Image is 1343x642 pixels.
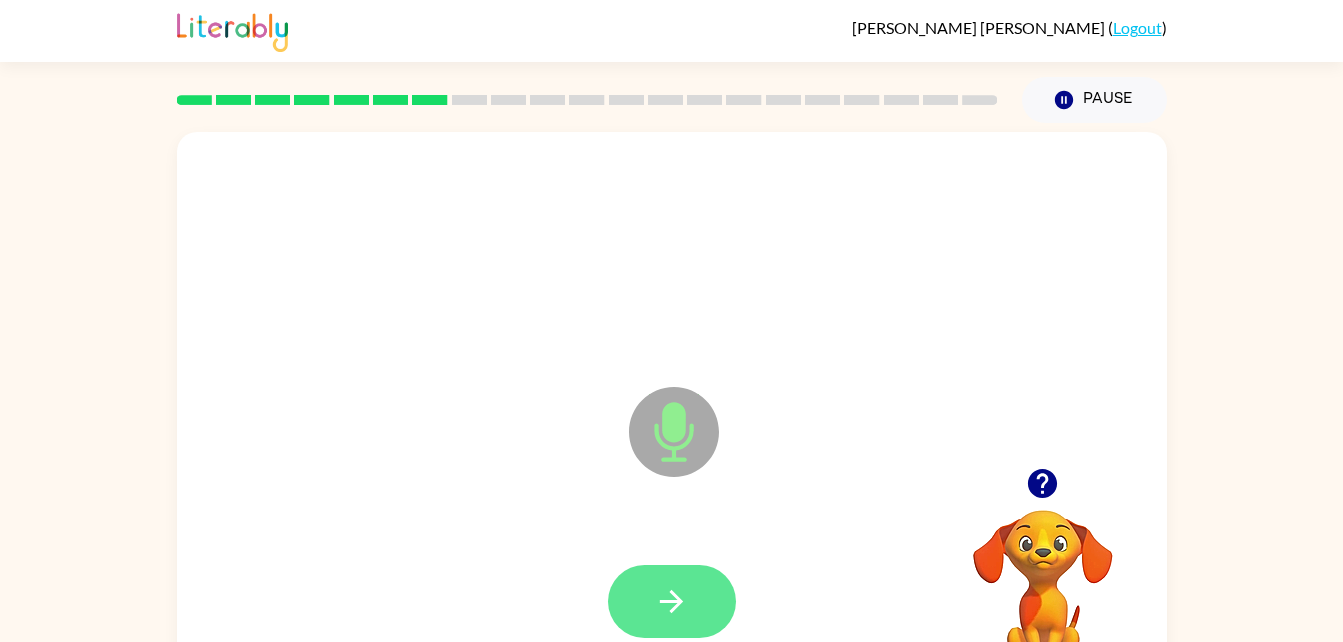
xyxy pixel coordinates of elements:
a: Logout [1113,18,1162,37]
button: Pause [1022,77,1167,123]
img: Literably [177,8,288,52]
div: ( ) [852,18,1167,37]
span: [PERSON_NAME] [PERSON_NAME] [852,18,1108,37]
